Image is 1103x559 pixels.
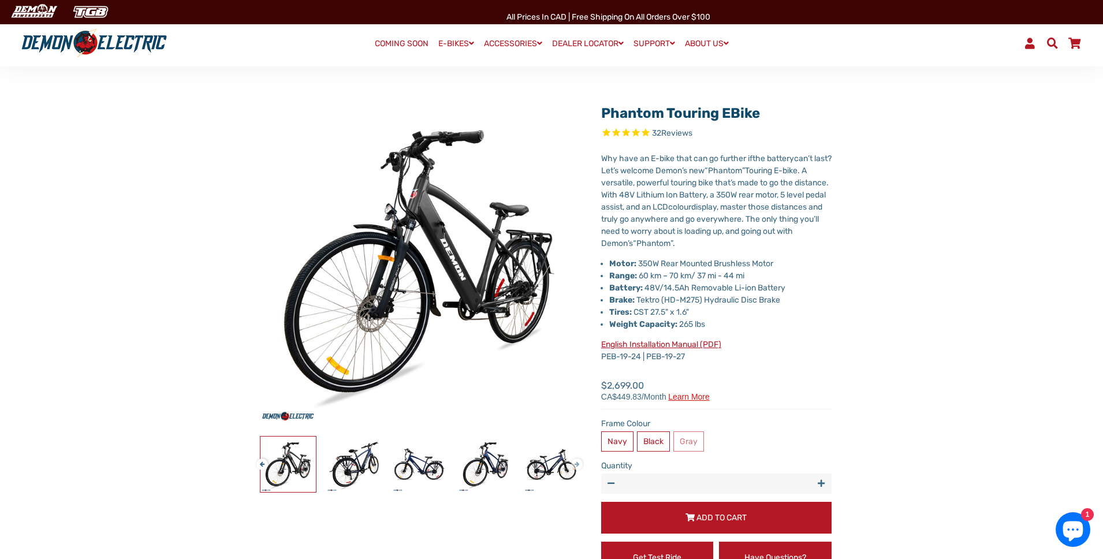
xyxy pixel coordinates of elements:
button: Previous [256,453,263,466]
li: CST 27.5" x 1.6" [609,306,832,318]
strong: Tires: [609,307,632,317]
span: ”. [670,238,675,248]
p: PEB-19-24 | PEB-19-27 [601,338,832,363]
a: COMING SOON [371,36,433,52]
label: Frame Colour [601,418,832,430]
li: Tektro (HD-M275) Hydraulic Disc Brake [609,294,832,306]
span: ? [828,154,832,163]
inbox-online-store-chat: Shopify online store chat [1052,512,1094,550]
img: Phantom Touring eBike - Demon Electric [458,437,513,492]
a: English Installation Manual (PDF) [601,340,721,349]
label: Black [637,431,670,452]
input: quantity [601,474,832,494]
strong: Range: [609,271,637,281]
strong: Brake: [609,295,635,305]
button: Add to Cart [601,502,832,534]
img: TGB Canada [67,2,114,21]
span: colour [668,202,691,212]
img: Phantom Touring eBike - Demon Electric [392,437,448,492]
a: SUPPORT [629,35,679,52]
span: Rated 4.8 out of 5 stars 32 reviews [601,127,832,140]
li: 350W Rear Mounted Brushless Motor [609,258,832,270]
strong: Motor: [609,259,636,269]
span: y have an E-bike that can go further if [613,154,752,163]
button: Next [571,453,578,466]
span: 32 reviews [652,128,692,138]
button: Reduce item quantity by one [601,474,621,494]
img: Demon Electric [6,2,61,21]
a: DEALER LOCATOR [548,35,628,52]
strong: Weight Capacity: [609,319,677,329]
span: ’ [613,166,614,176]
span: ’ [814,214,815,224]
span: Reviews [661,128,692,138]
span: ” [742,166,745,176]
img: Phantom Touring eBike - Demon Electric [524,437,579,492]
span: Phantom [636,238,670,248]
span: can [794,154,808,163]
span: display, master those distances and truly go anywhere and go everywhere. The only thing you [601,202,822,224]
a: ACCESSORIES [480,35,546,52]
span: ll need to worry about is loading up, and going out with Demon [601,214,819,248]
span: the battery [752,154,794,163]
span: s welcome Demon [614,166,682,176]
span: All Prices in CAD | Free shipping on all orders over $100 [506,12,710,22]
span: s new [683,166,705,176]
li: 265 lbs [609,318,832,330]
strong: Battery: [609,283,643,293]
span: ’ [628,238,629,248]
img: Phantom Touring eBike - Demon Electric [326,437,382,492]
button: Increase item quantity by one [811,474,832,494]
span: Phantom [708,166,742,176]
span: s made to go the distance. With 48V Lithium Ion Battery, a 350W rear motor, 5 level pedal assist,... [601,178,829,212]
span: Add to Cart [696,513,747,523]
span: s [629,238,633,248]
img: Demon Electric logo [17,28,171,58]
label: Gray [673,431,704,452]
li: 48V/14.5Ah Removable Li-ion Battery [609,282,832,294]
a: Phantom Touring eBike [601,105,760,121]
span: Wh [601,154,613,163]
a: E-BIKES [434,35,478,52]
a: ABOUT US [681,35,733,52]
label: Quantity [601,460,832,472]
span: $2,699.00 [601,379,710,401]
span: Let [601,166,613,176]
li: 60 km – 70 km/ 37 mi - 44 mi [609,270,832,282]
span: “ [633,238,636,248]
span: ’ [808,154,810,163]
span: t last [810,154,828,163]
label: Navy [601,431,634,452]
span: Touring E-bike. A versatile, powerful touring bike that [601,166,807,188]
span: ’ [682,166,683,176]
span: “ [705,166,708,176]
img: Phantom Touring eBike - Demon Electric [260,437,316,492]
span: ’ [731,178,732,188]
